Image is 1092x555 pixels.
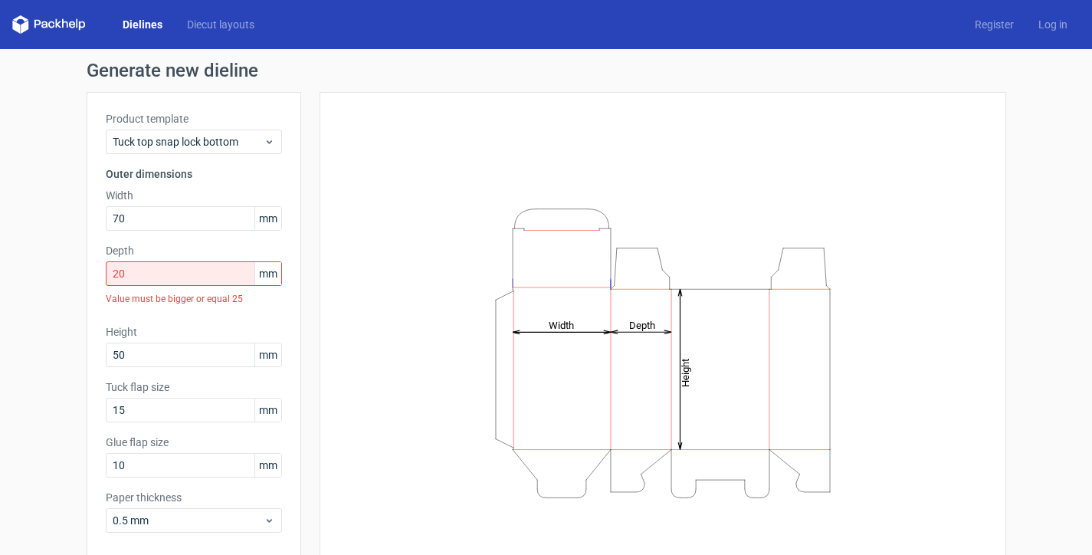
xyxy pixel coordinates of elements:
[106,111,282,126] label: Product template
[106,435,282,450] label: Glue flap size
[254,207,281,230] span: mm
[106,243,282,258] label: Depth
[110,17,175,32] a: Dielines
[113,513,264,528] span: 0.5 mm
[1026,17,1080,32] a: Log in
[106,379,282,395] label: Tuck flap size
[106,324,282,340] label: Height
[87,61,1006,80] h1: Generate new dieline
[548,319,573,330] tspan: Width
[106,166,282,182] h3: Outer dimensions
[680,358,691,386] tspan: Height
[106,490,282,505] label: Paper thickness
[106,286,282,312] div: Value must be bigger or equal 25
[254,262,281,285] span: mm
[629,319,655,330] tspan: Depth
[254,454,281,477] span: mm
[113,134,264,149] span: Tuck top snap lock bottom
[106,188,282,203] label: Width
[962,17,1026,32] a: Register
[254,343,281,366] span: mm
[254,399,281,422] span: mm
[175,17,267,32] a: Diecut layouts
